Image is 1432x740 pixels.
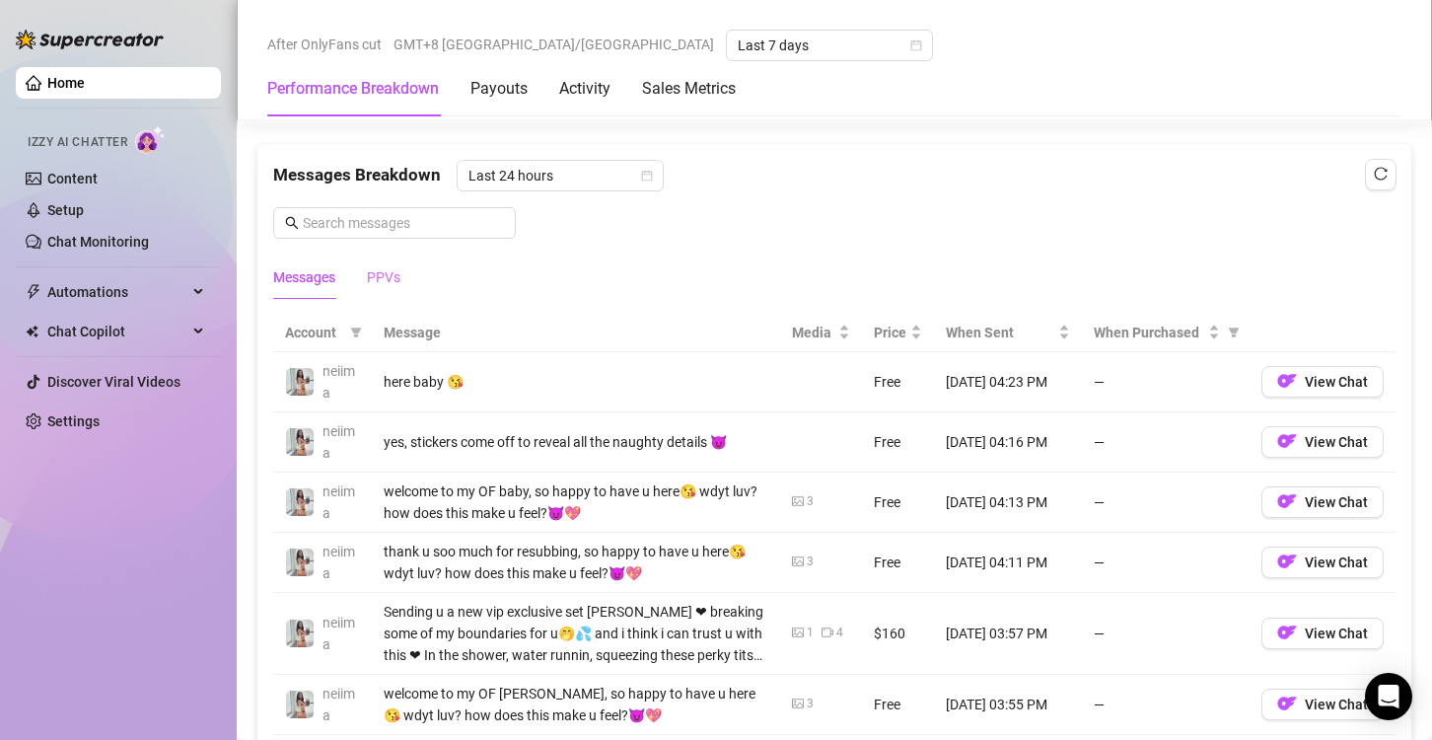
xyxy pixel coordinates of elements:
[1082,675,1250,735] td: —
[862,473,934,533] td: Free
[346,318,366,347] span: filter
[286,368,314,396] img: neiima
[1082,473,1250,533] td: —
[1261,618,1384,649] button: OFView Chat
[47,316,187,347] span: Chat Copilot
[286,620,314,647] img: neiima
[792,495,804,507] span: picture
[934,352,1082,412] td: [DATE] 04:23 PM
[642,77,736,101] div: Sales Metrics
[384,431,768,453] div: yes, stickers come off to reveal all the naughty details 😈
[47,202,84,218] a: Setup
[47,276,187,308] span: Automations
[285,216,299,230] span: search
[934,412,1082,473] td: [DATE] 04:16 PM
[384,481,768,524] div: welcome to my OF baby, so happy to have u here😘 wdyt luv? how does this make u feel?😈💖
[1261,701,1384,716] a: OFView Chat
[934,533,1082,593] td: [DATE] 04:11 PM
[1277,491,1297,511] img: OF
[1224,318,1244,347] span: filter
[1305,434,1368,450] span: View Chat
[792,555,804,567] span: picture
[792,698,804,709] span: picture
[807,492,814,511] div: 3
[836,624,843,642] div: 4
[47,374,180,390] a: Discover Viral Videos
[1082,314,1250,352] th: When Purchased
[135,125,166,154] img: AI Chatter
[322,615,355,652] span: neiima
[1277,552,1297,571] img: OF
[47,413,100,429] a: Settings
[934,473,1082,533] td: [DATE] 04:13 PM
[286,549,314,576] img: neiima
[874,322,906,343] span: Price
[1261,366,1384,398] button: OFView Chat
[1082,533,1250,593] td: —
[807,624,814,642] div: 1
[350,327,362,338] span: filter
[26,284,41,300] span: thunderbolt
[641,170,653,182] span: calendar
[862,675,934,735] td: Free
[384,371,768,393] div: here baby 😘
[807,553,814,571] div: 3
[285,322,342,343] span: Account
[1305,697,1368,712] span: View Chat
[862,352,934,412] td: Free
[286,488,314,516] img: neiima
[47,234,149,250] a: Chat Monitoring
[934,675,1082,735] td: [DATE] 03:55 PM
[384,541,768,584] div: thank u soo much for resubbing, so happy to have u here😘 wdyt luv? how does this make u feel?😈💖
[1305,555,1368,570] span: View Chat
[322,686,355,723] span: neiima
[384,683,768,726] div: welcome to my OF [PERSON_NAME], so happy to have u here😘 wdyt luv? how does this make u feel?😈💖
[394,30,714,59] span: GMT+8 [GEOGRAPHIC_DATA]/[GEOGRAPHIC_DATA]
[1305,626,1368,641] span: View Chat
[286,691,314,718] img: neiima
[1261,629,1384,645] a: OFView Chat
[862,412,934,473] td: Free
[1277,623,1297,642] img: OF
[1365,673,1412,720] div: Open Intercom Messenger
[384,601,768,666] div: Sending u a new vip exclusive set [PERSON_NAME] ❤ breaking some of my boundaries for u🤭💦 and i th...
[862,593,934,675] td: $160
[286,428,314,456] img: neiima
[28,133,127,152] span: Izzy AI Chatter
[910,39,922,51] span: calendar
[1094,322,1204,343] span: When Purchased
[322,483,355,521] span: neiima
[1261,498,1384,514] a: OFView Chat
[322,423,355,461] span: neiima
[862,314,934,352] th: Price
[1277,431,1297,451] img: OF
[934,314,1082,352] th: When Sent
[1082,593,1250,675] td: —
[1277,371,1297,391] img: OF
[47,75,85,91] a: Home
[273,266,335,288] div: Messages
[322,363,355,401] span: neiima
[862,533,934,593] td: Free
[1374,167,1388,181] span: reload
[267,30,382,59] span: After OnlyFans cut
[807,695,814,713] div: 3
[1305,494,1368,510] span: View Chat
[1277,694,1297,713] img: OF
[47,171,98,186] a: Content
[470,77,528,101] div: Payouts
[1082,412,1250,473] td: —
[1261,547,1384,578] button: OFView Chat
[946,322,1054,343] span: When Sent
[303,212,504,234] input: Search messages
[372,314,780,352] th: Message
[792,627,804,638] span: picture
[267,77,439,101] div: Performance Breakdown
[26,325,38,338] img: Chat Copilot
[16,30,164,49] img: logo-BBDzfeDw.svg
[1305,374,1368,390] span: View Chat
[1261,438,1384,454] a: OFView Chat
[1228,327,1240,338] span: filter
[780,314,862,352] th: Media
[273,160,1396,191] div: Messages Breakdown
